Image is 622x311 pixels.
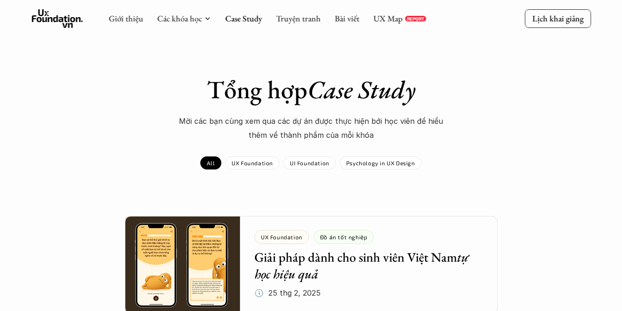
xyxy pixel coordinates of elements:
[276,13,321,24] a: Truyện tranh
[207,160,215,166] p: All
[525,9,591,27] a: Lịch khai giảng
[346,160,415,166] p: Psychology in UX Design
[225,13,262,24] a: Case Study
[335,13,359,24] a: Bài viết
[232,160,273,166] p: UX Foundation
[171,114,451,142] p: Mời các bạn cùng xem qua các dự án được thực hiện bới học viên để hiểu thêm về thành phẩm của mỗi...
[290,160,329,166] p: UI Foundation
[308,73,416,106] em: Case Study
[109,13,143,24] a: Giới thiệu
[157,13,202,24] a: Các khóa học
[373,13,403,24] a: UX Map
[148,74,474,105] h1: Tổng hợp
[407,16,424,21] p: REPORT
[532,13,583,24] p: Lịch khai giảng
